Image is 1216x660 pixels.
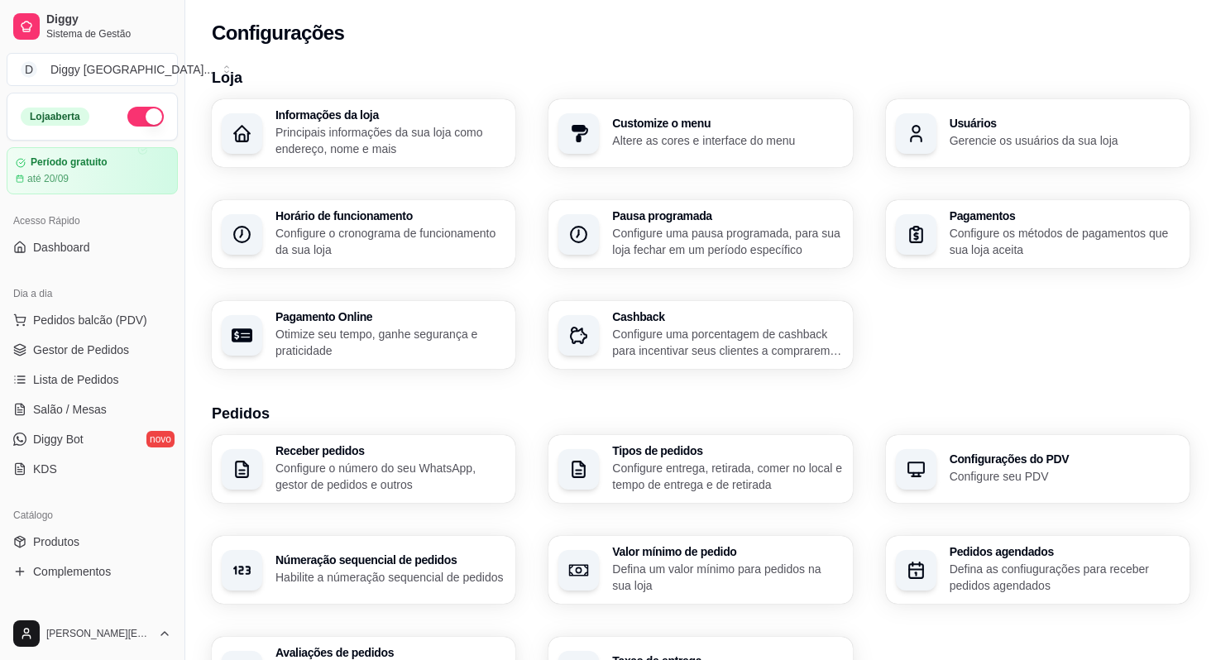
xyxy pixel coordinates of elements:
p: Defina as confiugurações para receber pedidos agendados [950,561,1180,594]
button: Select a team [7,53,178,86]
h3: Avaliações de pedidos [275,647,505,658]
h3: Usuários [950,117,1180,129]
button: Pagamento OnlineOtimize seu tempo, ganhe segurança e praticidade [212,301,515,369]
a: Lista de Pedidos [7,366,178,393]
button: Pausa programadaConfigure uma pausa programada, para sua loja fechar em um período específico [548,200,852,268]
article: Período gratuito [31,156,108,169]
h3: Loja [212,66,1190,89]
h3: Valor mínimo de pedido [612,546,842,557]
a: Dashboard [7,234,178,261]
button: Alterar Status [127,107,164,127]
h3: Númeração sequencial de pedidos [275,554,505,566]
div: Catálogo [7,502,178,528]
p: Gerencie os usuários da sua loja [950,132,1180,149]
button: Pedidos balcão (PDV) [7,307,178,333]
div: Loja aberta [21,108,89,126]
span: Salão / Mesas [33,401,107,418]
span: Diggy Bot [33,431,84,447]
span: Sistema de Gestão [46,27,171,41]
button: Customize o menuAltere as cores e interface do menu [548,99,852,167]
button: Configurações do PDVConfigure seu PDV [886,435,1190,503]
h3: Customize o menu [612,117,842,129]
p: Configure os métodos de pagamentos que sua loja aceita [950,225,1180,258]
button: Númeração sequencial de pedidosHabilite a númeração sequencial de pedidos [212,536,515,604]
span: Pedidos balcão (PDV) [33,312,147,328]
button: Receber pedidosConfigure o número do seu WhatsApp, gestor de pedidos e outros [212,435,515,503]
span: Lista de Pedidos [33,371,119,388]
p: Configure o número do seu WhatsApp, gestor de pedidos e outros [275,460,505,493]
p: Principais informações da sua loja como endereço, nome e mais [275,124,505,157]
a: KDS [7,456,178,482]
span: Diggy [46,12,171,27]
button: Informações da lojaPrincipais informações da sua loja como endereço, nome e mais [212,99,515,167]
a: Gestor de Pedidos [7,337,178,363]
button: [PERSON_NAME][EMAIL_ADDRESS][DOMAIN_NAME] [7,614,178,653]
p: Altere as cores e interface do menu [612,132,842,149]
h3: Informações da loja [275,109,505,121]
a: Complementos [7,558,178,585]
h3: Pedidos agendados [950,546,1180,557]
h3: Tipos de pedidos [612,445,842,457]
span: Produtos [33,533,79,550]
span: Gestor de Pedidos [33,342,129,358]
div: Dia a dia [7,280,178,307]
a: Salão / Mesas [7,396,178,423]
h3: Pagamentos [950,210,1180,222]
button: Horário de funcionamentoConfigure o cronograma de funcionamento da sua loja [212,200,515,268]
button: CashbackConfigure uma porcentagem de cashback para incentivar seus clientes a comprarem em sua loja [548,301,852,369]
h3: Cashback [612,311,842,323]
span: Dashboard [33,239,90,256]
a: DiggySistema de Gestão [7,7,178,46]
p: Otimize seu tempo, ganhe segurança e praticidade [275,326,505,359]
p: Configure uma pausa programada, para sua loja fechar em um período específico [612,225,842,258]
span: D [21,61,37,78]
h3: Pedidos [212,402,1190,425]
p: Configure seu PDV [950,468,1180,485]
a: Período gratuitoaté 20/09 [7,147,178,194]
h3: Configurações do PDV [950,453,1180,465]
p: Defina um valor mínimo para pedidos na sua loja [612,561,842,594]
button: Tipos de pedidosConfigure entrega, retirada, comer no local e tempo de entrega e de retirada [548,435,852,503]
a: Produtos [7,528,178,555]
h3: Pausa programada [612,210,842,222]
button: PagamentosConfigure os métodos de pagamentos que sua loja aceita [886,200,1190,268]
div: Acesso Rápido [7,208,178,234]
span: [PERSON_NAME][EMAIL_ADDRESS][DOMAIN_NAME] [46,627,151,640]
span: Complementos [33,563,111,580]
span: KDS [33,461,57,477]
h3: Pagamento Online [275,311,505,323]
p: Habilite a númeração sequencial de pedidos [275,569,505,586]
p: Configure entrega, retirada, comer no local e tempo de entrega e de retirada [612,460,842,493]
h3: Receber pedidos [275,445,505,457]
a: Diggy Botnovo [7,426,178,452]
div: Diggy [GEOGRAPHIC_DATA] ... [50,61,213,78]
button: Pedidos agendadosDefina as confiugurações para receber pedidos agendados [886,536,1190,604]
p: Configure o cronograma de funcionamento da sua loja [275,225,505,258]
button: Valor mínimo de pedidoDefina um valor mínimo para pedidos na sua loja [548,536,852,604]
article: até 20/09 [27,172,69,185]
h3: Horário de funcionamento [275,210,505,222]
button: UsuáriosGerencie os usuários da sua loja [886,99,1190,167]
h2: Configurações [212,20,344,46]
p: Configure uma porcentagem de cashback para incentivar seus clientes a comprarem em sua loja [612,326,842,359]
